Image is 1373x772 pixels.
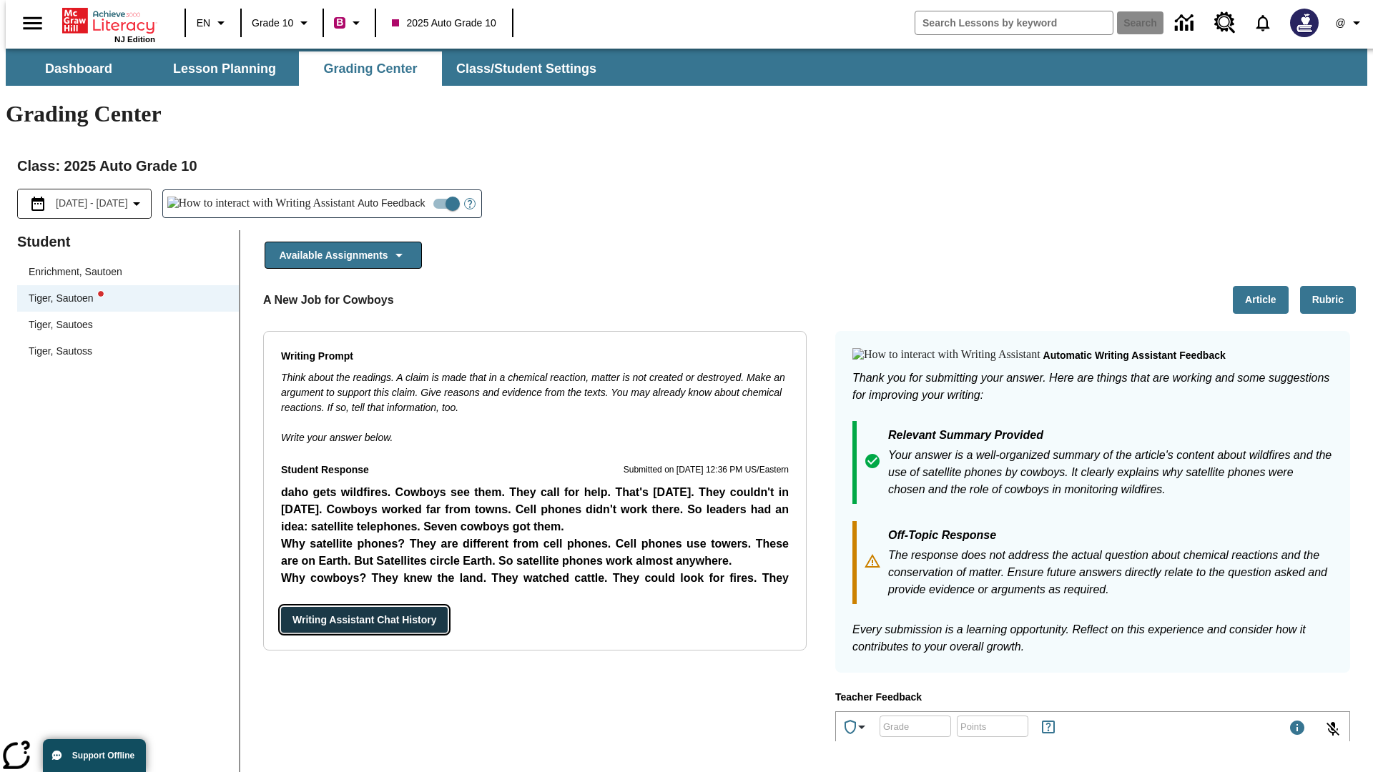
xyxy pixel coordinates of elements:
button: Select a new avatar [1281,4,1327,41]
button: Rules for Earning Points and Achievements, Will open in new tab [1034,713,1063,741]
button: Select the date range menu item [24,195,145,212]
a: Data Center [1166,4,1206,43]
span: Dashboard [45,61,112,77]
p: daho gets wildfires. Cowboys see them. They call for help. That's [DATE]. They couldn't in [DATE]... [281,484,789,535]
div: Tiger, Sautoes [17,312,239,338]
div: Maximum 1000 characters Press Escape to exit toolbar and use left and right arrow keys to access ... [1289,719,1306,739]
h1: Grading Center [6,101,1367,127]
button: Rubric, Will open in new tab [1300,286,1356,314]
button: Support Offline [43,739,146,772]
p: Think about the readings. A claim is made that in a chemical reaction, matter is not created or d... [281,370,789,415]
div: Home [62,5,155,44]
button: Article, Will open in new tab [1233,286,1289,314]
div: SubNavbar [6,51,609,86]
span: Auto Feedback [358,196,425,211]
body: Type your response here. [6,11,209,289]
span: [DATE] - [DATE] [56,196,128,211]
button: Profile/Settings [1327,10,1373,36]
p: Why satellite phones? They are different from cell phones. Cell phones use towers. These are on E... [281,535,789,570]
button: Available Assignments [265,242,422,269]
button: Grading Center [299,51,442,86]
span: 2025 Auto Grade 10 [392,16,496,31]
input: Points: Must be equal to or less than 25. [957,707,1028,745]
span: @ [1335,16,1345,31]
div: Grade: Letters, numbers, %, + and - are allowed. [880,716,951,737]
div: Tiger, Sautoenwriting assistant alert [17,285,239,312]
div: Points: Must be equal to or less than 25. [957,716,1028,737]
p: Submitted on [DATE] 12:36 PM US/Eastern [624,463,789,477]
div: Write your answer below. [281,370,789,445]
p: Automatic writing assistant feedback [1043,348,1226,364]
p: Writing Prompt [281,349,789,365]
button: Click to activate and allow voice recognition [1316,712,1350,746]
p: Relevant Summary Provided [888,427,1333,447]
button: Achievements [836,713,876,741]
p: Student [17,230,239,253]
div: Tiger, Sautoss [29,344,92,359]
span: Grade 10 [252,16,293,31]
span: Lesson Planning [173,61,276,77]
div: Enrichment, Sautoen [29,264,122,279]
p: Thank you for submitting your answer. Here are things that are working and some suggestions for i... [852,370,1333,404]
span: NJ Edition [114,35,155,44]
p: Every submission is a learning opportunity. Reflect on this experience and consider how it contri... [852,621,1333,655]
button: Open side menu [11,2,54,44]
input: Grade: Letters, numbers, %, + and - are allowed. [880,707,951,745]
input: search field [915,11,1113,34]
p: Thank you for submitting your answer. Here are things that are working and some suggestions for i... [6,11,209,50]
p: Student Response [281,462,369,478]
a: Home [62,6,155,35]
span: EN [197,16,210,31]
button: Open Help for Writing Assistant [458,190,481,217]
div: Enrichment, Sautoen [17,259,239,285]
button: Lesson Planning [153,51,296,86]
button: Grade: Grade 10, Select a grade [246,10,318,36]
span: Support Offline [72,751,134,761]
img: Avatar [1290,9,1319,37]
button: Writing Assistant Chat History [281,607,448,633]
button: Language: EN, Select a language [190,10,236,36]
p: Why cowboys? They knew the land. They watched cattle. They could look for fires. They could call ... [281,570,789,604]
p: Your answer is a well-organized summary of the article's content about wildfires and the use of s... [888,447,1333,498]
svg: writing assistant alert [98,291,104,297]
a: Resource Center, Will open in new tab [1206,4,1244,42]
span: Class/Student Settings [456,61,596,77]
p: None [6,61,209,74]
button: Boost Class color is violet red. Change class color [328,10,370,36]
img: How to interact with Writing Assistant [167,197,355,211]
p: Student Response [281,484,789,590]
div: Tiger, Sautoes [29,317,93,332]
span: Grading Center [323,61,417,77]
div: Tiger, Sautoss [17,338,239,365]
div: Tiger, Sautoen [29,291,104,306]
p: A New Job for Cowboys [263,292,394,309]
p: Teacher Feedback [835,690,1350,706]
p: The student's response does not demonstrate any strengths as it lacks relevant content. [6,86,209,124]
p: Off-Topic Response [888,527,1333,547]
h2: Class : 2025 Auto Grade 10 [17,154,1356,177]
p: The response does not address the actual question about chemical reactions and the conservation o... [888,547,1333,598]
a: Notifications [1244,4,1281,41]
button: Class/Student Settings [445,51,608,86]
img: How to interact with Writing Assistant [852,348,1040,362]
svg: Collapse Date Range Filter [128,195,145,212]
span: B [336,14,343,31]
div: SubNavbar [6,49,1367,86]
button: Dashboard [7,51,150,86]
